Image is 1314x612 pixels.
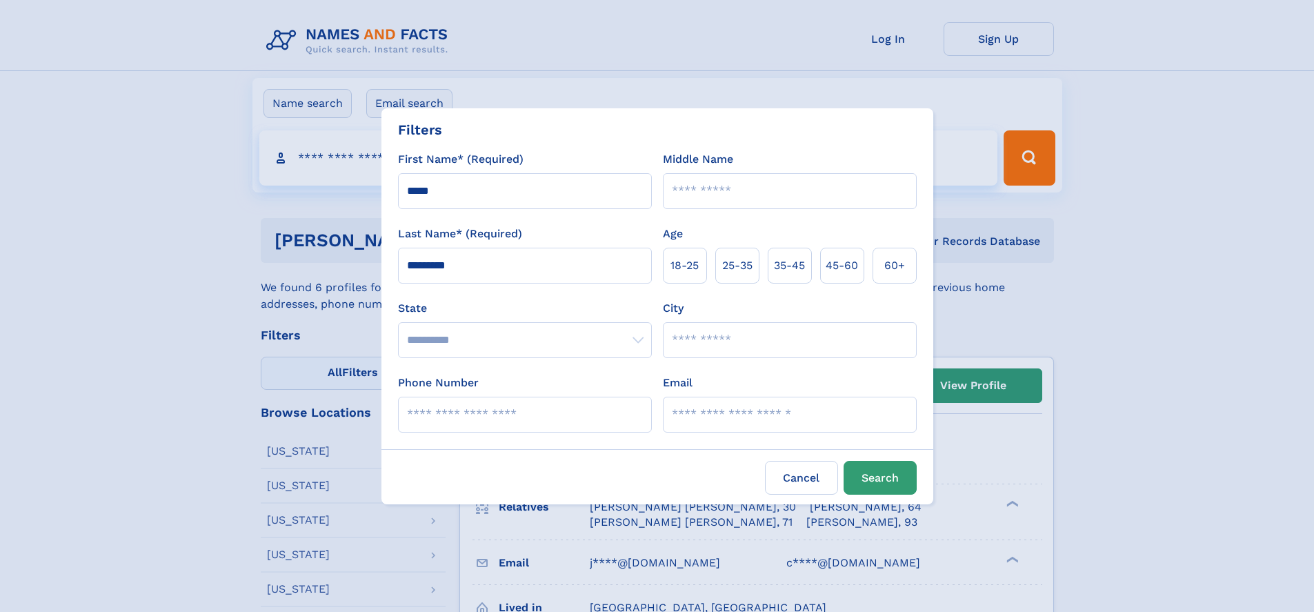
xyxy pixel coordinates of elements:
span: 18‑25 [670,257,699,274]
span: 25‑35 [722,257,753,274]
div: Filters [398,119,442,140]
label: State [398,300,652,317]
label: Cancel [765,461,838,495]
span: 45‑60 [826,257,858,274]
span: 60+ [884,257,905,274]
label: Age [663,226,683,242]
label: First Name* (Required) [398,151,524,168]
label: Email [663,375,693,391]
label: Last Name* (Required) [398,226,522,242]
button: Search [844,461,917,495]
label: Phone Number [398,375,479,391]
span: 35‑45 [774,257,805,274]
label: City [663,300,684,317]
label: Middle Name [663,151,733,168]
